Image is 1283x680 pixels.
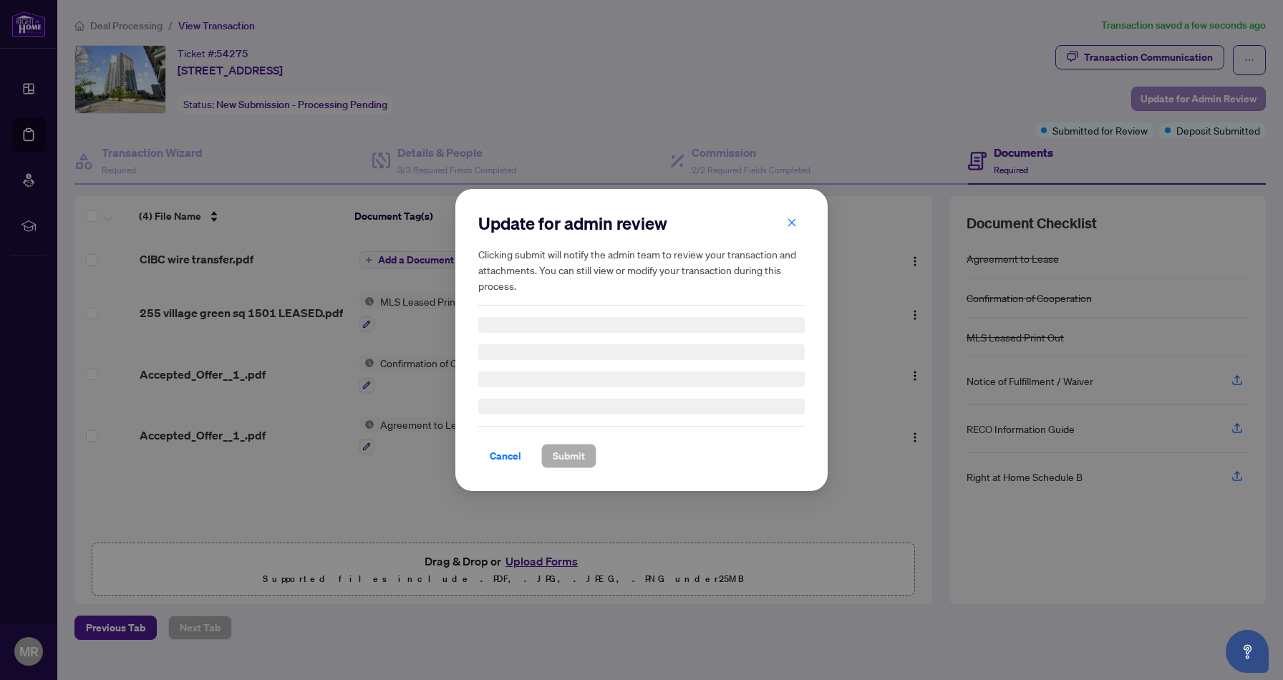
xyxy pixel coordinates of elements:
span: close [787,218,797,228]
span: Cancel [490,445,521,467]
h2: Update for admin review [478,212,805,235]
button: Open asap [1226,630,1269,673]
h5: Clicking submit will notify the admin team to review your transaction and attachments. You can st... [478,246,805,293]
button: Cancel [478,444,533,468]
button: Submit [541,444,596,468]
